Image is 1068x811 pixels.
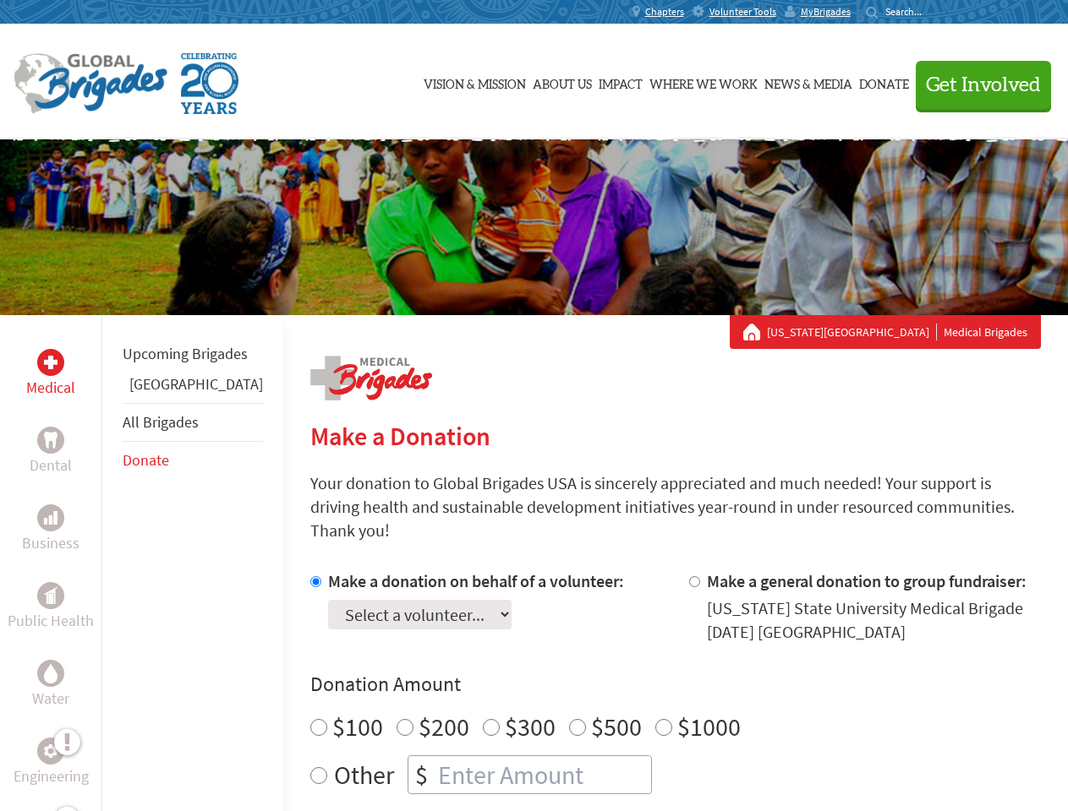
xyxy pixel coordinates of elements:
[767,324,937,340] a: [US_STATE][GEOGRAPHIC_DATA]
[505,710,556,743] label: $300
[649,40,758,124] a: Where We Work
[709,5,776,19] span: Volunteer Tools
[32,660,69,710] a: WaterWater
[801,5,851,19] span: MyBrigades
[37,582,64,609] div: Public Health
[129,374,263,394] a: [GEOGRAPHIC_DATA]
[677,710,741,743] label: $1000
[32,687,69,710] p: Water
[419,710,469,743] label: $200
[44,356,58,369] img: Medical
[14,765,89,788] p: Engineering
[408,756,435,793] div: $
[181,53,238,114] img: Global Brigades Celebrating 20 Years
[37,738,64,765] div: Engineering
[310,471,1041,542] p: Your donation to Global Brigades USA is sincerely appreciated and much needed! Your support is dr...
[44,511,58,525] img: Business
[859,40,909,124] a: Donate
[30,427,72,477] a: DentalDental
[310,421,1041,451] h2: Make a Donation
[332,710,383,743] label: $100
[123,344,248,363] a: Upcoming Brigades
[123,412,199,432] a: All Brigades
[328,570,624,591] label: Make a donation on behalf of a volunteer:
[37,660,64,687] div: Water
[44,744,58,758] img: Engineering
[435,756,651,793] input: Enter Amount
[22,504,79,555] a: BusinessBusiness
[310,356,432,400] img: logo-medical.png
[37,504,64,531] div: Business
[123,450,169,470] a: Donate
[30,454,72,477] p: Dental
[123,403,263,442] li: All Brigades
[8,582,94,633] a: Public HealthPublic Health
[22,531,79,555] p: Business
[916,61,1051,109] button: Get Involved
[310,671,1041,698] h4: Donation Amount
[14,53,167,114] img: Global Brigades Logo
[37,349,64,376] div: Medical
[44,587,58,604] img: Public Health
[26,376,75,400] p: Medical
[44,432,58,448] img: Dental
[37,427,64,454] div: Dental
[707,596,1041,644] div: [US_STATE] State University Medical Brigade [DATE] [GEOGRAPHIC_DATA]
[44,663,58,683] img: Water
[599,40,643,124] a: Impact
[591,710,642,743] label: $500
[26,349,75,400] a: MedicalMedical
[8,609,94,633] p: Public Health
[123,442,263,479] li: Donate
[533,40,592,124] a: About Us
[123,335,263,373] li: Upcoming Brigades
[764,40,852,124] a: News & Media
[424,40,526,124] a: Vision & Mission
[123,373,263,403] li: Ghana
[645,5,684,19] span: Chapters
[14,738,89,788] a: EngineeringEngineering
[926,75,1041,95] span: Get Involved
[334,755,394,794] label: Other
[885,5,934,18] input: Search...
[707,570,1027,591] label: Make a general donation to group fundraiser:
[743,324,1027,340] div: Medical Brigades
